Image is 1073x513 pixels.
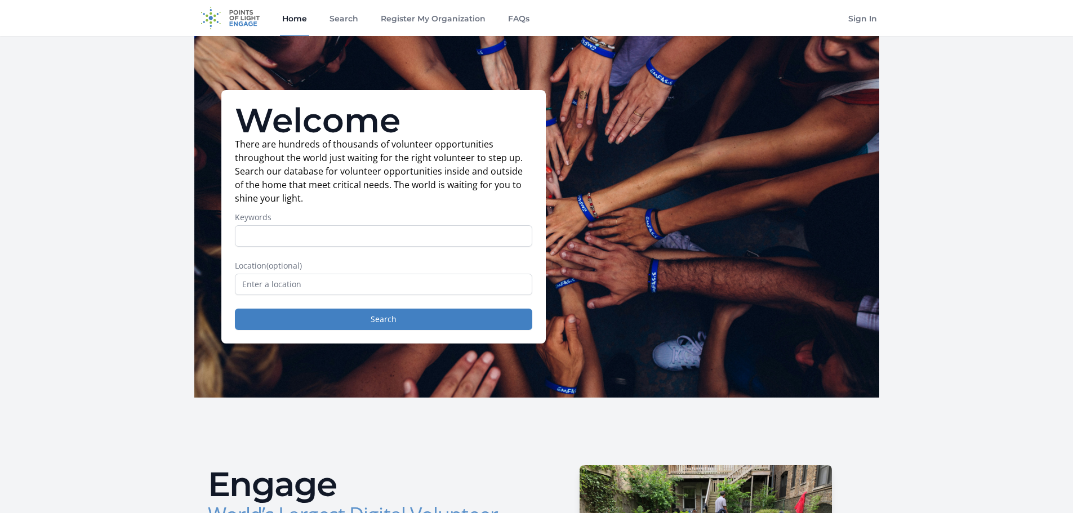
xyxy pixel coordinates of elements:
[235,274,532,295] input: Enter a location
[266,260,302,271] span: (optional)
[235,260,532,271] label: Location
[235,309,532,330] button: Search
[235,104,532,137] h1: Welcome
[235,137,532,205] p: There are hundreds of thousands of volunteer opportunities throughout the world just waiting for ...
[235,212,532,223] label: Keywords
[208,467,528,501] h2: Engage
